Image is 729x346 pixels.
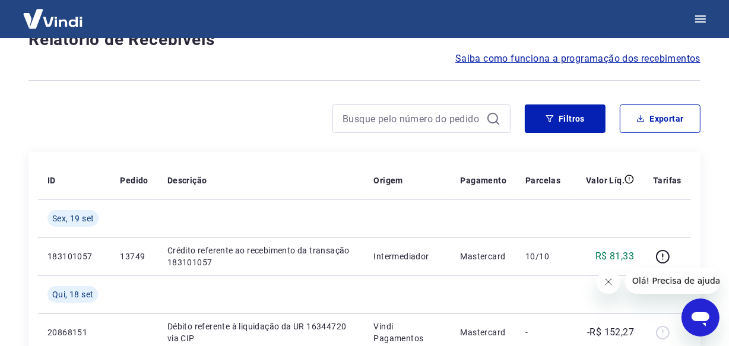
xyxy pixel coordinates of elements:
[47,174,56,186] p: ID
[595,249,634,264] p: R$ 81,33
[47,326,101,338] p: 20868151
[167,320,355,344] p: Débito referente à liquidação da UR 16344720 via CIP
[167,245,355,268] p: Crédito referente ao recebimento da transação 183101057
[120,250,148,262] p: 13749
[461,250,507,262] p: Mastercard
[653,174,682,186] p: Tarifas
[167,174,207,186] p: Descrição
[461,174,507,186] p: Pagamento
[373,174,402,186] p: Origem
[7,8,100,18] span: Olá! Precisa de ajuda?
[52,288,93,300] span: Qui, 18 set
[373,250,441,262] p: Intermediador
[47,250,101,262] p: 183101057
[525,104,606,133] button: Filtros
[120,174,148,186] p: Pedido
[525,250,560,262] p: 10/10
[28,28,701,52] h4: Relatório de Recebíveis
[14,1,91,37] img: Vindi
[586,174,625,186] p: Valor Líq.
[461,326,507,338] p: Mastercard
[682,299,720,337] iframe: Botão para abrir a janela de mensagens
[620,104,701,133] button: Exportar
[525,174,560,186] p: Parcelas
[625,268,720,294] iframe: Mensagem da empresa
[343,110,481,128] input: Busque pelo número do pedido
[587,325,634,339] p: -R$ 152,27
[52,212,94,224] span: Sex, 19 set
[455,52,701,66] a: Saiba como funciona a programação dos recebimentos
[373,320,441,344] p: Vindi Pagamentos
[597,270,620,294] iframe: Fechar mensagem
[525,326,560,338] p: -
